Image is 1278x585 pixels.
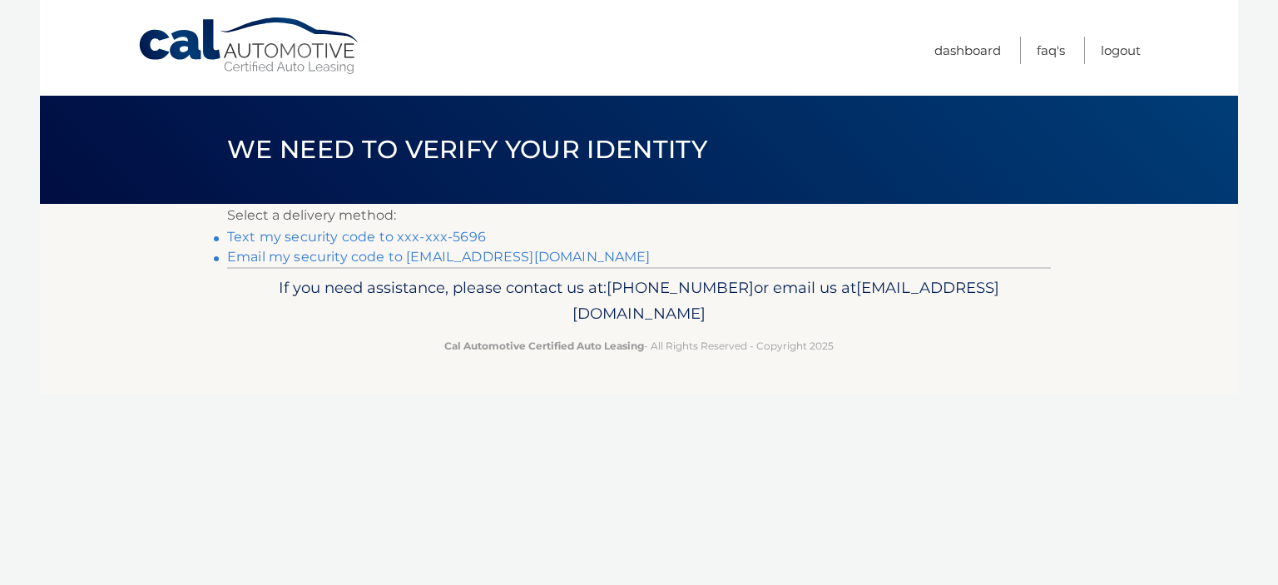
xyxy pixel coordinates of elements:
a: Cal Automotive [137,17,362,76]
a: Dashboard [934,37,1001,64]
a: Text my security code to xxx-xxx-5696 [227,229,486,245]
p: If you need assistance, please contact us at: or email us at [238,275,1040,328]
span: [PHONE_NUMBER] [607,278,754,297]
strong: Cal Automotive Certified Auto Leasing [444,340,644,352]
a: Logout [1101,37,1141,64]
span: We need to verify your identity [227,134,707,165]
a: FAQ's [1037,37,1065,64]
a: Email my security code to [EMAIL_ADDRESS][DOMAIN_NAME] [227,249,651,265]
p: Select a delivery method: [227,204,1051,227]
p: - All Rights Reserved - Copyright 2025 [238,337,1040,354]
